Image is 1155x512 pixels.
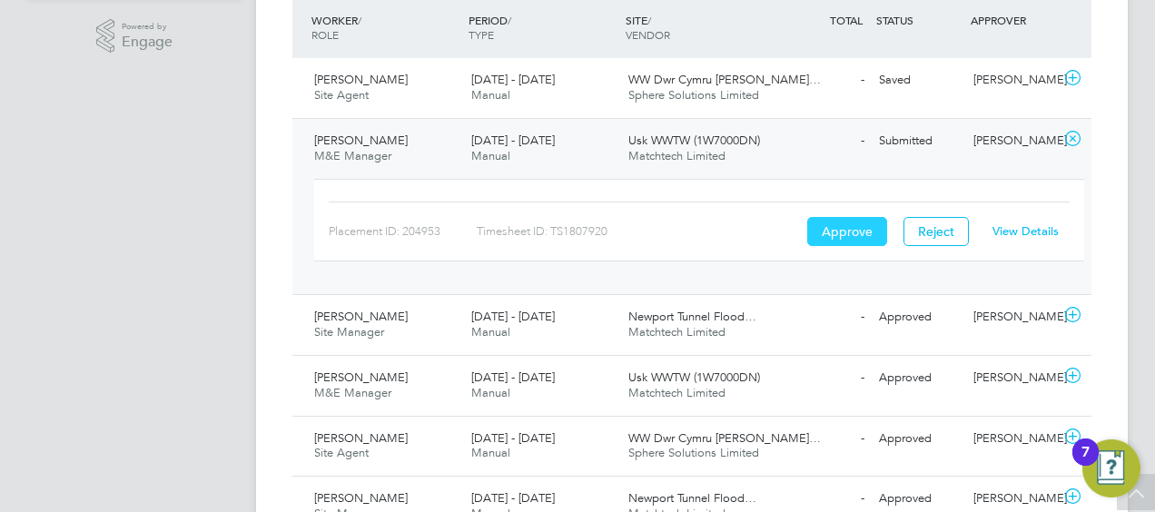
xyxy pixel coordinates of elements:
[1082,439,1140,497] button: Open Resource Center, 7 new notifications
[508,13,511,27] span: /
[992,223,1059,239] a: View Details
[872,65,966,95] div: Saved
[314,445,369,460] span: Site Agent
[628,133,760,148] span: Usk WWTW (1W7000DN)
[471,369,555,385] span: [DATE] - [DATE]
[628,87,759,103] span: Sphere Solutions Limited
[471,133,555,148] span: [DATE] - [DATE]
[471,87,510,103] span: Manual
[807,217,887,246] button: Approve
[477,217,803,246] div: Timesheet ID: TS1807920
[903,217,969,246] button: Reject
[122,19,173,34] span: Powered by
[96,19,173,54] a: Powered byEngage
[628,490,756,506] span: Newport Tunnel Flood…
[464,4,621,51] div: PERIOD
[314,87,369,103] span: Site Agent
[872,424,966,454] div: Approved
[471,148,510,163] span: Manual
[777,126,872,156] div: -
[471,324,510,340] span: Manual
[358,13,361,27] span: /
[628,430,821,446] span: WW Dwr Cymru [PERSON_NAME]…
[314,369,408,385] span: [PERSON_NAME]
[966,4,1061,36] div: APPROVER
[628,445,759,460] span: Sphere Solutions Limited
[626,27,670,42] span: VENDOR
[830,13,863,27] span: TOTAL
[471,385,510,400] span: Manual
[314,324,384,340] span: Site Manager
[314,430,408,446] span: [PERSON_NAME]
[647,13,651,27] span: /
[471,490,555,506] span: [DATE] - [DATE]
[314,72,408,87] span: [PERSON_NAME]
[628,324,726,340] span: Matchtech Limited
[628,369,760,385] span: Usk WWTW (1W7000DN)
[314,309,408,324] span: [PERSON_NAME]
[777,424,872,454] div: -
[122,34,173,50] span: Engage
[872,302,966,332] div: Approved
[314,148,391,163] span: M&E Manager
[628,309,756,324] span: Newport Tunnel Flood…
[872,126,966,156] div: Submitted
[966,302,1061,332] div: [PERSON_NAME]
[471,430,555,446] span: [DATE] - [DATE]
[471,445,510,460] span: Manual
[628,385,726,400] span: Matchtech Limited
[311,27,339,42] span: ROLE
[314,490,408,506] span: [PERSON_NAME]
[307,4,464,51] div: WORKER
[966,424,1061,454] div: [PERSON_NAME]
[966,126,1061,156] div: [PERSON_NAME]
[872,4,966,36] div: STATUS
[777,65,872,95] div: -
[469,27,494,42] span: TYPE
[628,148,726,163] span: Matchtech Limited
[966,363,1061,393] div: [PERSON_NAME]
[777,363,872,393] div: -
[471,309,555,324] span: [DATE] - [DATE]
[621,4,778,51] div: SITE
[329,217,477,246] div: Placement ID: 204953
[628,72,821,87] span: WW Dwr Cymru [PERSON_NAME]…
[966,65,1061,95] div: [PERSON_NAME]
[314,133,408,148] span: [PERSON_NAME]
[1081,452,1090,476] div: 7
[471,72,555,87] span: [DATE] - [DATE]
[314,385,391,400] span: M&E Manager
[777,302,872,332] div: -
[872,363,966,393] div: Approved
